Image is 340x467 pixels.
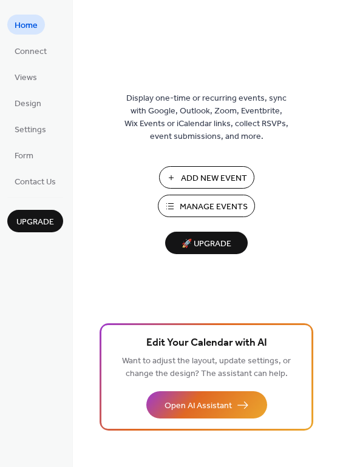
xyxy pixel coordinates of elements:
[146,391,267,418] button: Open AI Assistant
[172,236,240,252] span: 🚀 Upgrade
[7,67,44,87] a: Views
[159,166,254,189] button: Add New Event
[165,232,248,254] button: 🚀 Upgrade
[15,45,47,58] span: Connect
[181,172,247,185] span: Add New Event
[15,19,38,32] span: Home
[15,124,46,136] span: Settings
[15,176,56,189] span: Contact Us
[7,119,53,139] a: Settings
[7,210,63,232] button: Upgrade
[122,353,291,382] span: Want to adjust the layout, update settings, or change the design? The assistant can help.
[15,72,37,84] span: Views
[180,201,248,213] span: Manage Events
[124,92,288,143] span: Display one-time or recurring events, sync with Google, Outlook, Zoom, Eventbrite, Wix Events or ...
[15,98,41,110] span: Design
[165,400,232,412] span: Open AI Assistant
[7,171,63,191] a: Contact Us
[7,15,45,35] a: Home
[158,195,255,217] button: Manage Events
[7,93,49,113] a: Design
[16,216,54,229] span: Upgrade
[7,41,54,61] a: Connect
[15,150,33,163] span: Form
[7,145,41,165] a: Form
[146,335,267,352] span: Edit Your Calendar with AI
